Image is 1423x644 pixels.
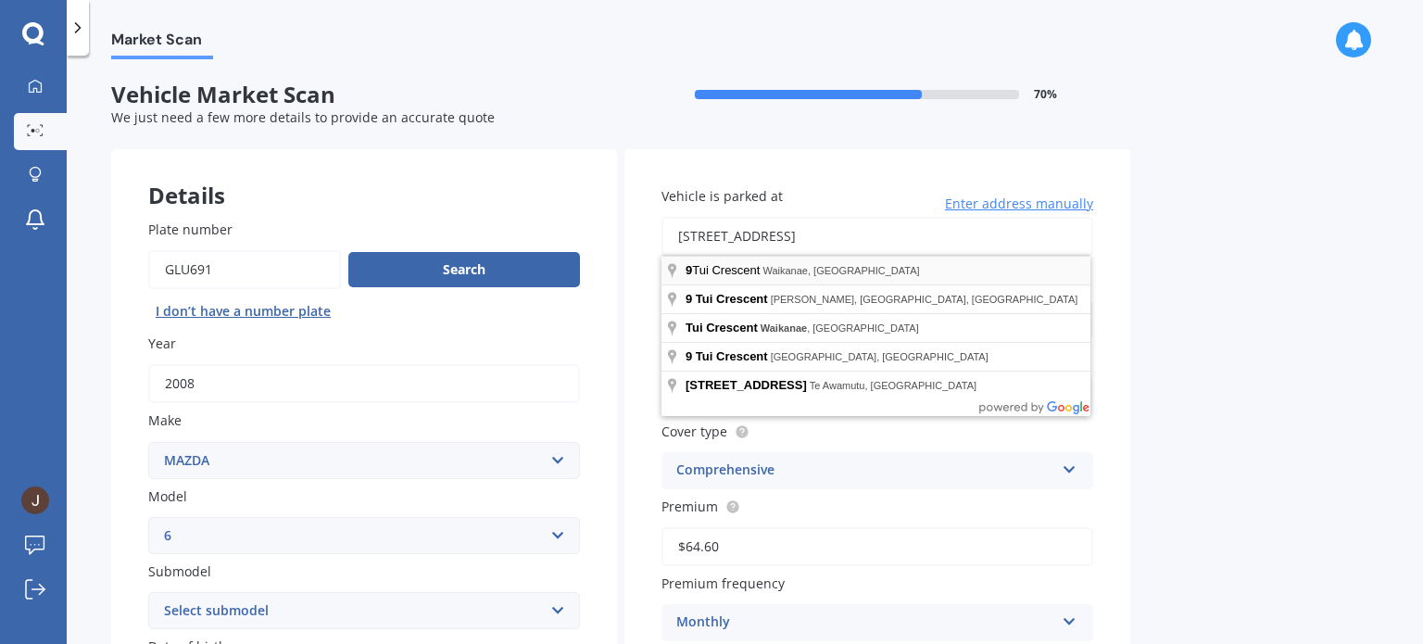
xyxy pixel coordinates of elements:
[148,562,211,580] span: Submodel
[111,82,621,108] span: Vehicle Market Scan
[21,486,49,514] img: ACg8ocJOoytxAKfe_RQBSAqmg4q_jl9GSH7LCm9Naf81MCmYHmAN-w=s96-c
[810,380,976,391] span: Te Awamutu, [GEOGRAPHIC_DATA]
[661,498,718,515] span: Premium
[661,527,1093,566] input: Enter premium
[661,217,1093,256] input: Enter address
[1034,88,1057,101] span: 70 %
[148,335,176,352] span: Year
[686,378,807,392] span: [STREET_ADDRESS]
[686,321,758,335] span: Tui Crescent
[111,149,617,205] div: Details
[661,575,785,592] span: Premium frequency
[762,265,919,276] span: Waikanae, [GEOGRAPHIC_DATA]
[148,250,341,289] input: Enter plate number
[771,294,1078,305] span: [PERSON_NAME], [GEOGRAPHIC_DATA], [GEOGRAPHIC_DATA]
[686,263,692,277] span: 9
[148,487,187,505] span: Model
[676,460,1054,482] div: Comprehensive
[761,322,807,334] span: Waikanae
[686,292,692,306] span: 9
[148,297,338,326] button: I don’t have a number plate
[111,31,213,56] span: Market Scan
[696,349,768,363] span: Tui Crescent
[148,412,182,430] span: Make
[661,423,727,440] span: Cover type
[686,349,692,363] span: 9
[771,351,989,362] span: [GEOGRAPHIC_DATA], [GEOGRAPHIC_DATA]
[148,364,580,403] input: YYYY
[945,195,1093,213] span: Enter address manually
[661,187,783,205] span: Vehicle is parked at
[676,612,1054,634] div: Monthly
[348,252,580,287] button: Search
[761,322,919,334] span: , [GEOGRAPHIC_DATA]
[686,263,762,277] span: Tui Crescent
[696,292,768,306] span: Tui Crescent
[111,108,495,126] span: We just need a few more details to provide an accurate quote
[148,221,233,238] span: Plate number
